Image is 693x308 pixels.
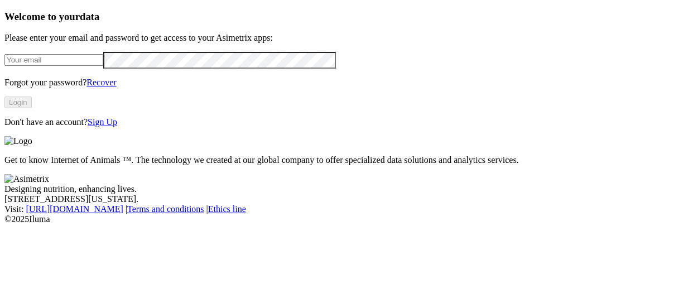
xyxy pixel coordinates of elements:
h3: Welcome to your [4,11,689,23]
p: Get to know Internet of Animals ™. The technology we created at our global company to offer speci... [4,155,689,165]
a: Recover [86,78,116,87]
div: Designing nutrition, enhancing lives. [4,184,689,194]
p: Don't have an account? [4,117,689,127]
div: [STREET_ADDRESS][US_STATE]. [4,194,689,204]
img: Logo [4,136,32,146]
div: Visit : | | [4,204,689,214]
a: Terms and conditions [127,204,204,214]
a: [URL][DOMAIN_NAME] [26,204,123,214]
img: Asimetrix [4,174,49,184]
span: data [80,11,99,22]
button: Login [4,97,32,108]
div: © 2025 Iluma [4,214,689,224]
p: Please enter your email and password to get access to your Asimetrix apps: [4,33,689,43]
a: Ethics line [208,204,246,214]
p: Forgot your password? [4,78,689,88]
input: Your email [4,54,103,66]
a: Sign Up [88,117,117,127]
